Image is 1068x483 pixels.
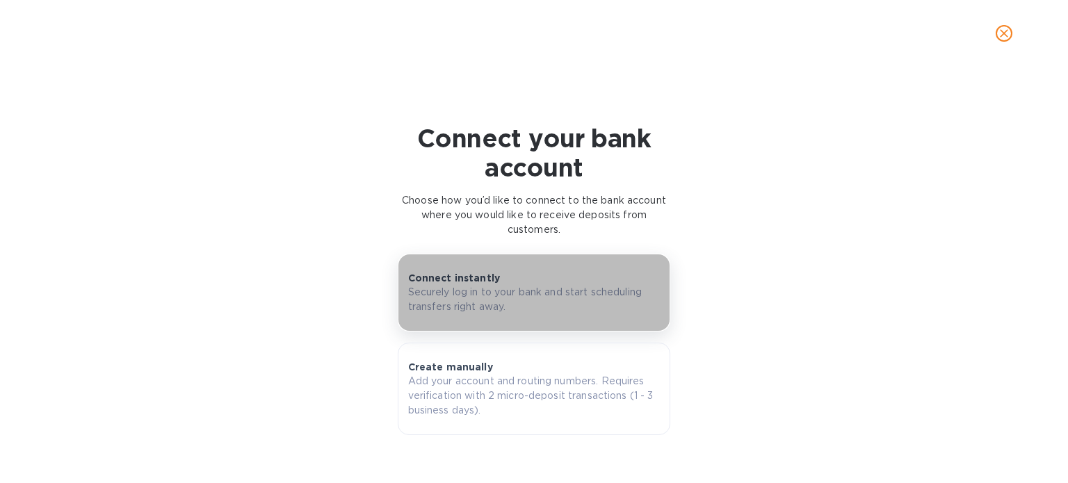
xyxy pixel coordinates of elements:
[398,124,671,182] h1: Connect your bank account
[408,271,501,285] p: Connect instantly
[408,374,661,418] p: Add your account and routing numbers. Requires verification with 2 micro-deposit transactions (1 ...
[398,254,671,331] button: Connect instantlySecurely log in to your bank and start scheduling transfers right away.
[987,17,1021,50] button: close
[398,343,671,435] button: Create manuallyAdd your account and routing numbers. Requires verification with 2 micro-deposit t...
[398,193,671,237] p: Choose how you’d like to connect to the bank account where you would like to receive deposits fro...
[408,285,661,314] p: Securely log in to your bank and start scheduling transfers right away.
[408,360,493,374] p: Create manually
